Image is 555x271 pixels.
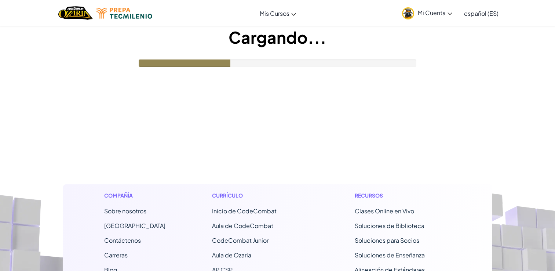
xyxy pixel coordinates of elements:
[398,1,456,25] a: Mi Cuenta
[355,222,424,230] a: Soluciones de Biblioteca
[460,3,502,23] a: español (ES)
[212,207,277,215] span: Inicio de CodeCombat
[104,222,165,230] a: [GEOGRAPHIC_DATA]
[355,236,419,244] a: Soluciones para Socios
[104,192,165,199] h1: Compañía
[464,10,499,17] span: español (ES)
[355,192,451,199] h1: Recursos
[104,251,128,259] a: Carreras
[58,6,92,21] img: Home
[256,3,300,23] a: Mis Cursos
[212,222,273,230] a: Aula de CodeCombat
[212,192,308,199] h1: Currículo
[104,236,141,244] span: Contáctenos
[355,207,414,215] a: Clases Online en Vivo
[212,251,251,259] a: Aula de Ozaria
[402,7,414,19] img: avatar
[212,236,269,244] a: CodeCombat Junior
[58,6,92,21] a: Ozaria by CodeCombat logo
[355,251,425,259] a: Soluciones de Enseñanza
[418,9,452,17] span: Mi Cuenta
[96,8,152,19] img: Tecmilenio logo
[104,207,146,215] a: Sobre nosotros
[260,10,289,17] span: Mis Cursos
